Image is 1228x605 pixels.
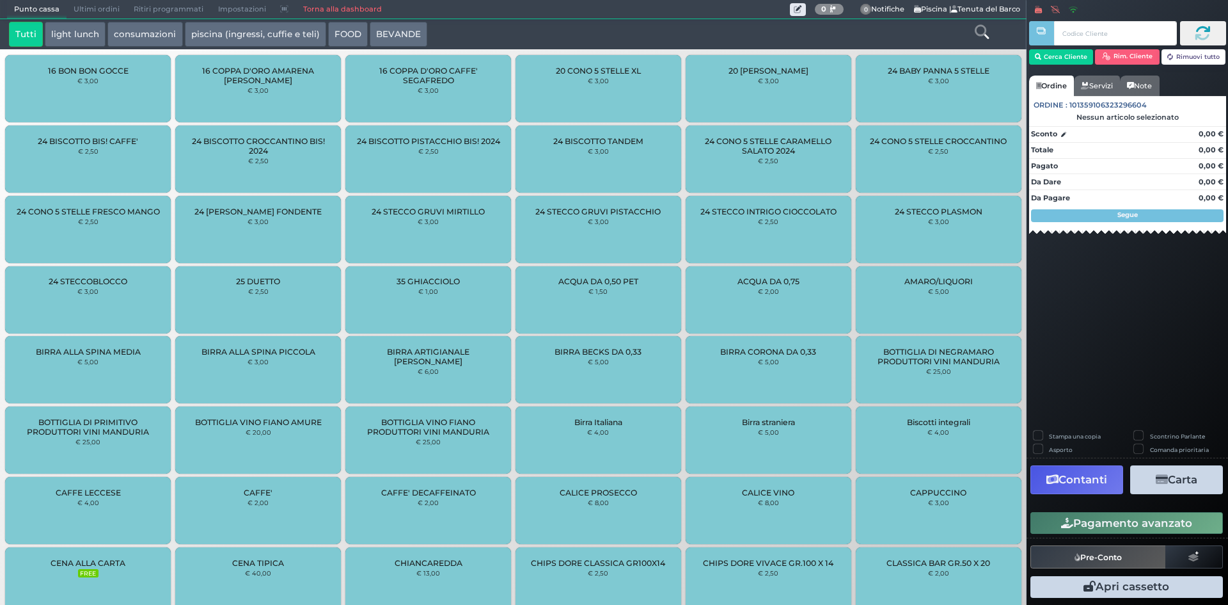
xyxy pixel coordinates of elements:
[201,347,315,357] span: BIRRA ALLA SPINA PICCOLA
[758,358,779,366] small: € 5,00
[416,569,440,577] small: € 13,00
[1031,193,1070,202] strong: Da Pagare
[186,66,330,85] span: 16 COPPA D'ORO AMARENA [PERSON_NAME]
[248,86,269,94] small: € 3,00
[895,207,982,216] span: 24 STECCO PLASMON
[728,66,808,76] span: 20 [PERSON_NAME]
[416,438,441,446] small: € 25,00
[742,417,795,427] span: Birra straniera
[45,22,106,47] button: light lunch
[328,22,368,47] button: FOOD
[17,207,160,216] span: 24 CONO 5 STELLE FRESCO MANGO
[1054,21,1176,45] input: Codice Cliente
[886,558,990,568] span: CLASSICA BAR GR.50 X 20
[56,488,121,497] span: CAFFE LECCESE
[758,569,778,577] small: € 2,50
[77,358,98,366] small: € 5,00
[195,417,322,427] span: BOTTIGLIA VINO FIANO AMURE
[248,218,269,225] small: € 3,00
[870,136,1007,146] span: 24 CONO 5 STELLE CROCCANTINO
[418,147,439,155] small: € 2,50
[211,1,273,19] span: Impostazioni
[928,287,949,295] small: € 5,00
[587,428,609,436] small: € 4,00
[720,347,816,357] span: BIRRA CORONA DA 0,33
[397,277,460,286] span: 35 GHIACCIOLO
[758,218,778,225] small: € 2,50
[926,367,951,375] small: € 25,00
[107,22,182,47] button: consumazioni
[928,77,949,85] small: € 3,00
[1031,129,1057,140] strong: Sconto
[1031,145,1053,154] strong: Totale
[1074,76,1120,96] a: Servizi
[356,347,500,366] span: BIRRA ARTIGIANALE [PERSON_NAME]
[395,558,462,568] span: CHIANCAREDDA
[295,1,388,19] a: Torna alla dashboard
[821,4,826,13] b: 0
[1130,465,1223,494] button: Carta
[758,77,779,85] small: € 3,00
[356,417,500,437] span: BOTTIGLIA VINO FIANO PRODUTTORI VINI MANDURIA
[1199,193,1224,202] strong: 0,00 €
[703,558,833,568] span: CHIPS DORE VIVACE GR.100 X 14
[700,207,837,216] span: 24 STECCO INTRIGO CIOCCOLATO
[418,367,439,375] small: € 6,00
[248,499,269,506] small: € 2,00
[560,488,637,497] span: CALICE PROSECCO
[588,358,609,366] small: € 5,00
[77,77,98,85] small: € 3,00
[36,347,141,357] span: BIRRA ALLA SPINA MEDIA
[1117,211,1138,219] strong: Segue
[742,488,794,497] span: CALICE VINO
[194,207,322,216] span: 24 [PERSON_NAME] FONDENTE
[372,207,485,216] span: 24 STECCO GRUVI MIRTILLO
[77,287,98,295] small: € 3,00
[531,558,665,568] span: CHIPS DORE CLASSICA GR100X14
[418,86,439,94] small: € 3,00
[1034,100,1067,111] span: Ordine :
[48,66,129,76] span: 16 BON BON GOCCE
[1030,545,1166,569] button: Pre-Conto
[9,22,43,47] button: Tutti
[1095,49,1160,65] button: Rim. Cliente
[588,147,609,155] small: € 3,00
[1150,432,1205,440] label: Scontrino Parlante
[588,569,608,577] small: € 2,50
[1030,465,1123,494] button: Contanti
[553,136,643,146] span: 24 BISCOTTO TANDEM
[185,22,326,47] button: piscina (ingressi, cuffie e teli)
[67,1,127,19] span: Ultimi ordini
[1029,113,1226,122] div: Nessun articolo selezionato
[1161,49,1226,65] button: Rimuovi tutto
[758,157,778,165] small: € 2,50
[1029,49,1094,65] button: Cerca Cliente
[697,136,840,156] span: 24 CONO 5 STELLE CARAMELLO SALATO 2024
[574,417,622,427] span: Birra Italiana
[1049,446,1073,454] label: Asporto
[904,277,973,286] span: AMARO/LIQUORI
[244,488,272,497] span: CAFFE'
[1031,161,1058,170] strong: Pagato
[418,218,439,225] small: € 3,00
[245,569,271,577] small: € 40,00
[370,22,427,47] button: BEVANDE
[758,287,779,295] small: € 2,00
[248,287,269,295] small: € 2,50
[1049,432,1101,440] label: Stampa una copia
[558,277,638,286] span: ACQUA DA 0,50 PET
[75,438,100,446] small: € 25,00
[907,417,970,427] span: Biscotti integrali
[866,347,1010,366] span: BOTTIGLIA DI NEGRAMARO PRODUTTORI VINI MANDURIA
[381,488,476,497] span: CAFFE' DECAFFEINATO
[588,499,609,506] small: € 8,00
[1069,100,1147,111] span: 101359106323296604
[737,277,799,286] span: ACQUA DA 0,75
[588,287,608,295] small: € 1,50
[928,218,949,225] small: € 3,00
[1199,129,1224,138] strong: 0,00 €
[928,147,949,155] small: € 2,50
[588,77,609,85] small: € 3,00
[7,1,67,19] span: Punto cassa
[588,218,609,225] small: € 3,00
